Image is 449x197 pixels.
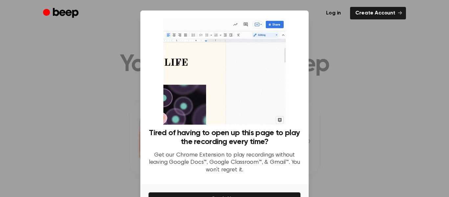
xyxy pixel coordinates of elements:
img: Beep extension in action [163,18,285,125]
a: Create Account [350,7,406,19]
p: Get our Chrome Extension to play recordings without leaving Google Docs™, Google Classroom™, & Gm... [148,152,301,174]
h3: Tired of having to open up this page to play the recording every time? [148,129,301,146]
a: Beep [43,7,80,20]
a: Log in [321,7,346,19]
